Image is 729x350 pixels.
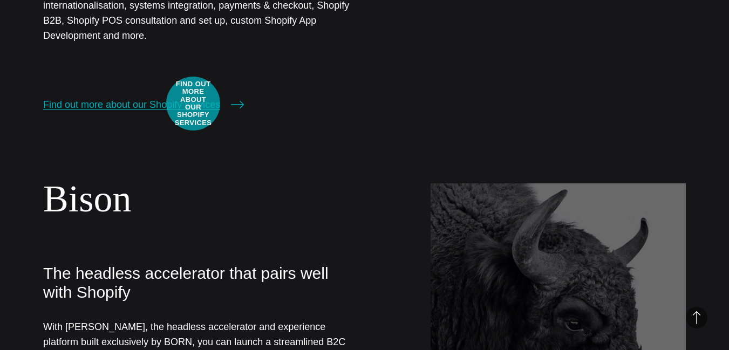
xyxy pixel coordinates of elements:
button: Back to Top [686,307,707,328]
p: The headless accelerator that pairs well with Shopify [43,264,354,302]
a: Bison [43,178,131,219]
a: Find out more about our Shopify services [43,97,244,112]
